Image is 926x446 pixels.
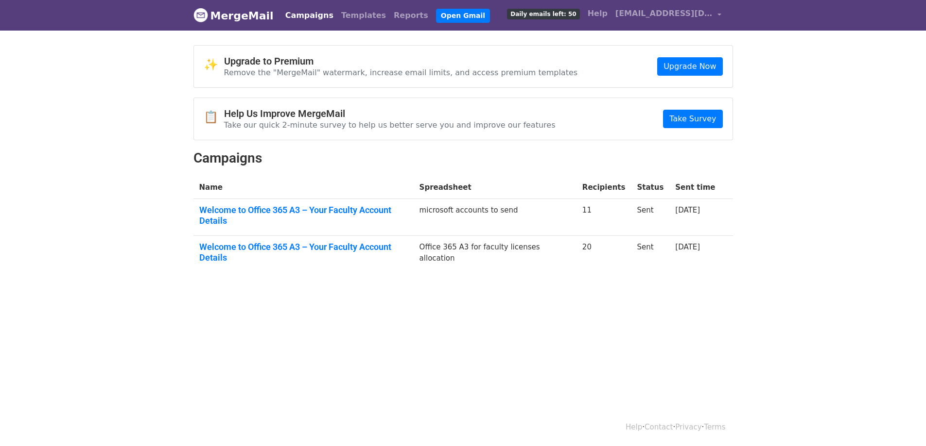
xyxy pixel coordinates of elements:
[224,120,556,130] p: Take our quick 2-minute survey to help us better serve you and improve our features
[193,176,414,199] th: Name
[584,4,612,23] a: Help
[503,4,583,23] a: Daily emails left: 50
[193,5,274,26] a: MergeMail
[337,6,390,25] a: Templates
[414,176,577,199] th: Spreadsheet
[193,150,733,166] h2: Campaigns
[414,236,577,273] td: Office 365 A3 for faculty licenses allocation
[631,199,669,236] td: Sent
[657,57,722,76] a: Upgrade Now
[204,58,224,72] span: ✨
[626,423,642,431] a: Help
[669,176,721,199] th: Sent time
[615,8,713,19] span: [EMAIL_ADDRESS][DOMAIN_NAME]
[663,110,722,128] a: Take Survey
[577,176,631,199] th: Recipients
[224,67,578,78] p: Remove the "MergeMail" watermark, increase email limits, and access premium templates
[436,9,490,23] a: Open Gmail
[612,4,725,27] a: [EMAIL_ADDRESS][DOMAIN_NAME]
[631,236,669,273] td: Sent
[675,206,700,215] a: [DATE]
[675,243,700,251] a: [DATE]
[507,9,579,19] span: Daily emails left: 50
[675,423,701,431] a: Privacy
[193,8,208,22] img: MergeMail logo
[224,55,578,67] h4: Upgrade to Premium
[390,6,432,25] a: Reports
[281,6,337,25] a: Campaigns
[645,423,673,431] a: Contact
[577,199,631,236] td: 11
[224,108,556,119] h4: Help Us Improve MergeMail
[704,423,725,431] a: Terms
[414,199,577,236] td: microsoft accounts to send
[204,110,224,124] span: 📋
[577,236,631,273] td: 20
[199,242,408,263] a: Welcome to Office 365 A3 – Your Faculty Account Details
[631,176,669,199] th: Status
[199,205,408,226] a: Welcome to Office 365 A3 – Your Faculty Account Details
